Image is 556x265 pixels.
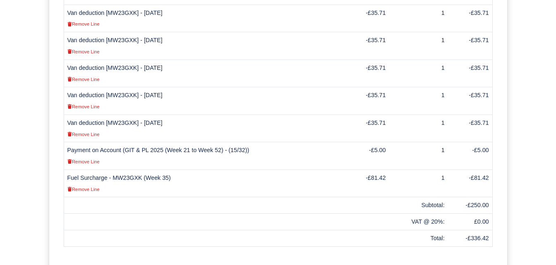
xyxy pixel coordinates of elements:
td: VAT @ 20%: [389,214,448,230]
a: Remove Line [67,76,100,82]
td: Van deduction [MW23GXK] - [DATE] [64,115,343,142]
small: Remove Line [67,104,100,109]
td: Fuel Surcharge - MW23GXK (Week 35) [64,170,343,197]
td: Van deduction [MW23GXK] - [DATE] [64,60,343,87]
td: 1 [389,5,448,32]
td: Van deduction [MW23GXK] - [DATE] [64,5,343,32]
td: -£250.00 [448,197,492,214]
td: -£35.71 [343,60,389,87]
small: Remove Line [67,49,100,54]
td: 1 [389,32,448,60]
td: -£35.71 [343,115,389,142]
small: Remove Line [67,132,100,137]
td: 1 [389,170,448,197]
iframe: Chat Widget [515,225,556,265]
td: Subtotal: [389,197,448,214]
td: 1 [389,115,448,142]
td: -£35.71 [448,32,492,60]
td: Van deduction [MW23GXK] - [DATE] [64,32,343,60]
td: -£35.71 [448,5,492,32]
td: -£5.00 [343,142,389,170]
td: Van deduction [MW23GXK] - [DATE] [64,87,343,115]
td: 1 [389,142,448,170]
td: -£5.00 [448,142,492,170]
a: Remove Line [67,186,100,192]
a: Remove Line [67,158,100,165]
td: -£35.71 [448,87,492,115]
td: -£81.42 [448,170,492,197]
a: Remove Line [67,48,100,55]
td: -£35.71 [448,115,492,142]
td: £0.00 [448,214,492,230]
td: -£336.42 [448,230,492,246]
small: Remove Line [67,187,100,192]
td: -£35.71 [343,87,389,115]
td: -£35.71 [448,60,492,87]
td: -£35.71 [343,32,389,60]
td: 1 [389,60,448,87]
small: Remove Line [67,21,100,26]
td: Payment on Account (GIT & PL 2025 (Week 21 to Week 52) - (15/32)) [64,142,343,170]
td: Total: [389,230,448,246]
a: Remove Line [67,131,100,137]
td: 1 [389,87,448,115]
a: Remove Line [67,20,100,27]
small: Remove Line [67,77,100,82]
td: -£81.42 [343,170,389,197]
small: Remove Line [67,159,100,164]
td: -£35.71 [343,5,389,32]
a: Remove Line [67,103,100,110]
